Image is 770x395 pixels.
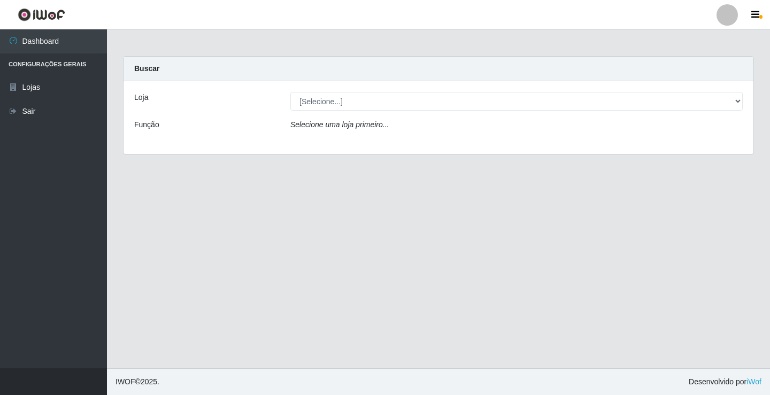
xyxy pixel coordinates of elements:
span: IWOF [115,377,135,386]
img: CoreUI Logo [18,8,65,21]
label: Loja [134,92,148,103]
strong: Buscar [134,64,159,73]
span: © 2025 . [115,376,159,388]
label: Função [134,119,159,130]
i: Selecione uma loja primeiro... [290,120,389,129]
span: Desenvolvido por [689,376,761,388]
a: iWof [746,377,761,386]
